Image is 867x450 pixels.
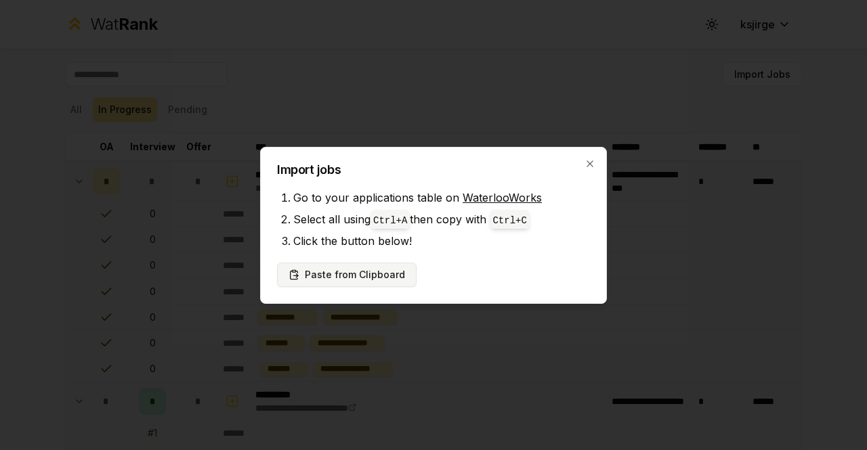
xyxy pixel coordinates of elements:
h2: Import jobs [277,164,590,176]
li: Go to your applications table on [293,187,590,208]
li: Select all using then copy with [293,208,590,230]
a: WaterlooWorks [463,191,542,204]
button: Paste from Clipboard [277,263,417,287]
li: Click the button below! [293,230,590,252]
code: Ctrl+ C [492,215,526,226]
code: Ctrl+ A [373,215,407,226]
